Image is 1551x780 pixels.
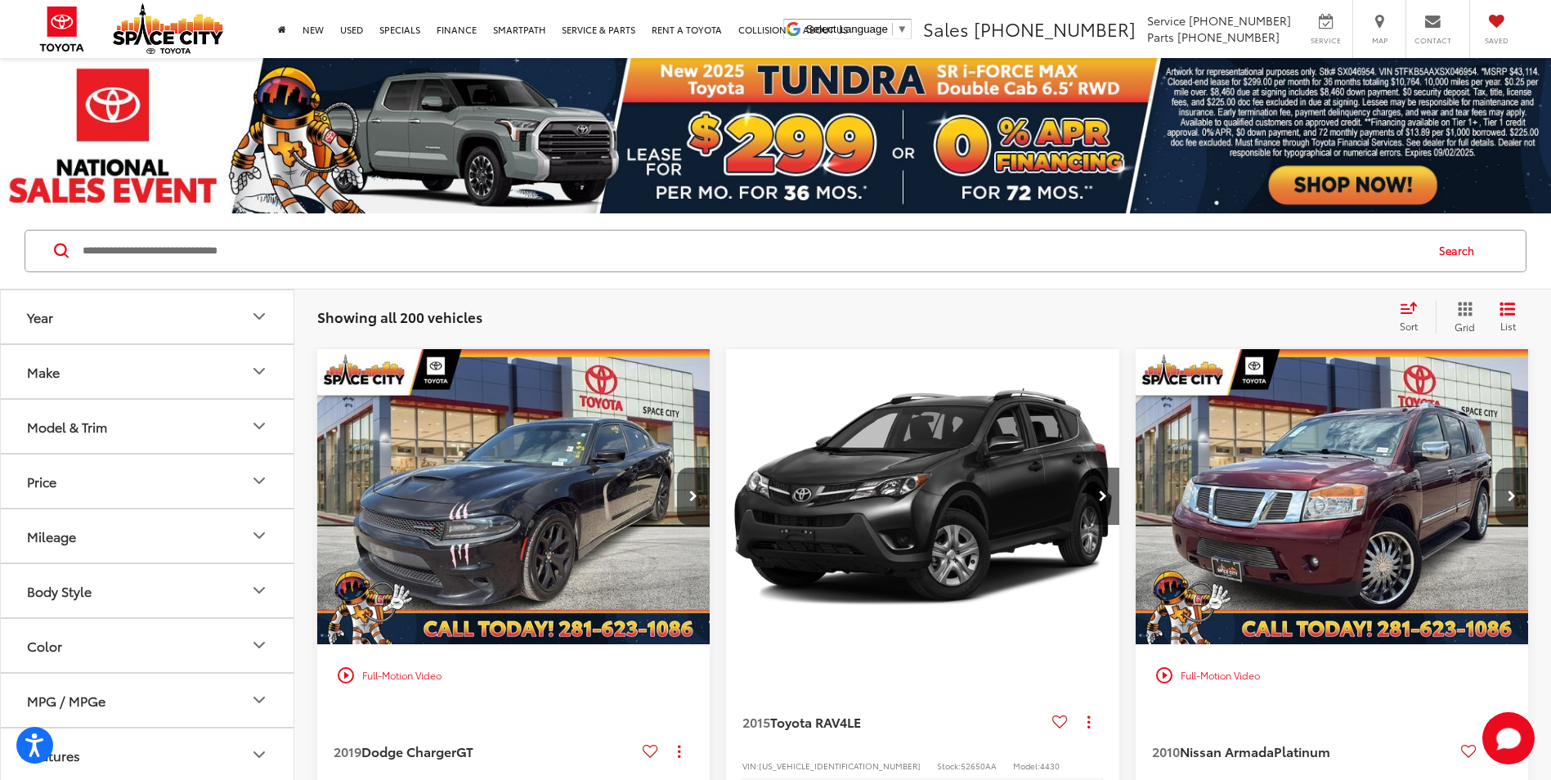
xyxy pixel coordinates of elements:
[334,742,361,760] span: 2019
[1414,35,1451,46] span: Contact
[961,760,997,772] span: 52650AA
[1135,349,1530,646] img: 2010 Nissan Armada Platinum
[317,307,482,326] span: Showing all 200 vehicles
[892,23,893,35] span: ​
[847,712,861,731] span: LE
[1,674,295,727] button: MPG / MPGeMPG / MPGe
[113,3,223,54] img: Space City Toyota
[249,471,269,491] div: Price
[249,526,269,545] div: Mileage
[1,564,295,617] button: Body StyleBody Style
[770,712,847,731] span: Toyota RAV4
[334,742,636,760] a: 2019Dodge ChargerGT
[361,742,456,760] span: Dodge Charger
[249,745,269,764] div: Features
[27,583,92,598] div: Body Style
[742,713,1045,731] a: 2015Toyota RAV4LE
[249,635,269,655] div: Color
[1499,319,1516,333] span: List
[27,364,60,379] div: Make
[27,693,105,708] div: MPG / MPGe
[1087,715,1090,728] span: dropdown dots
[1013,760,1040,772] span: Model:
[1147,29,1174,45] span: Parts
[806,23,888,35] span: Select Language
[1180,742,1274,760] span: Nissan Armada
[923,16,969,42] span: Sales
[725,349,1120,644] div: 2015 Toyota RAV4 LE 0
[1482,712,1535,764] svg: Start Chat
[1087,468,1119,525] button: Next image
[742,760,759,772] span: VIN:
[27,528,76,544] div: Mileage
[725,349,1120,645] img: 2015 Toyota RAV4 LE FWD SUV
[1135,349,1530,644] a: 2010 Nissan Armada Platinum2010 Nissan Armada Platinum2010 Nissan Armada Platinum2010 Nissan Arma...
[27,309,53,325] div: Year
[1307,35,1344,46] span: Service
[1478,35,1514,46] span: Saved
[1400,319,1418,333] span: Sort
[316,349,711,644] div: 2019 Dodge Charger GT 0
[1423,231,1498,271] button: Search
[1135,349,1530,644] div: 2010 Nissan Armada Platinum 0
[665,737,693,765] button: Actions
[1495,468,1528,525] button: Next image
[1482,712,1535,764] button: Toggle Chat Window
[1177,29,1280,45] span: [PHONE_NUMBER]
[1274,742,1330,760] span: Platinum
[1436,301,1487,334] button: Grid View
[742,712,770,731] span: 2015
[1152,742,1180,760] span: 2010
[1361,35,1397,46] span: Map
[27,747,80,763] div: Features
[1,509,295,563] button: MileageMileage
[1040,760,1060,772] span: 4430
[678,745,680,758] span: dropdown dots
[1,400,295,453] button: Model & TrimModel & Trim
[725,349,1120,644] a: 2015 Toyota RAV4 LE FWD SUV2015 Toyota RAV4 LE FWD SUV2015 Toyota RAV4 LE FWD SUV2015 Toyota RAV4...
[1189,12,1291,29] span: [PHONE_NUMBER]
[27,473,56,489] div: Price
[249,361,269,381] div: Make
[27,638,62,653] div: Color
[249,581,269,600] div: Body Style
[759,760,921,772] span: [US_VEHICLE_IDENTIFICATION_NUMBER]
[1,290,295,343] button: YearYear
[677,468,710,525] button: Next image
[937,760,961,772] span: Stock:
[1392,301,1436,334] button: Select sort value
[1487,301,1528,334] button: List View
[806,23,908,35] a: Select Language​
[316,349,711,645] img: 2019 Dodge Charger GT RWD
[249,690,269,710] div: MPG / MPGe
[1,619,295,672] button: ColorColor
[974,16,1136,42] span: [PHONE_NUMBER]
[27,419,107,434] div: Model & Trim
[316,349,711,644] a: 2019 Dodge Charger GT RWD2019 Dodge Charger GT RWD2019 Dodge Charger GT RWD2019 Dodge Charger GT RWD
[1074,707,1103,736] button: Actions
[81,231,1423,271] input: Search by Make, Model, or Keyword
[1,455,295,508] button: PricePrice
[1147,12,1186,29] span: Service
[897,23,908,35] span: ▼
[249,307,269,326] div: Year
[249,416,269,436] div: Model & Trim
[1,345,295,398] button: MakeMake
[1152,742,1455,760] a: 2010Nissan ArmadaPlatinum
[456,742,473,760] span: GT
[1455,320,1475,334] span: Grid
